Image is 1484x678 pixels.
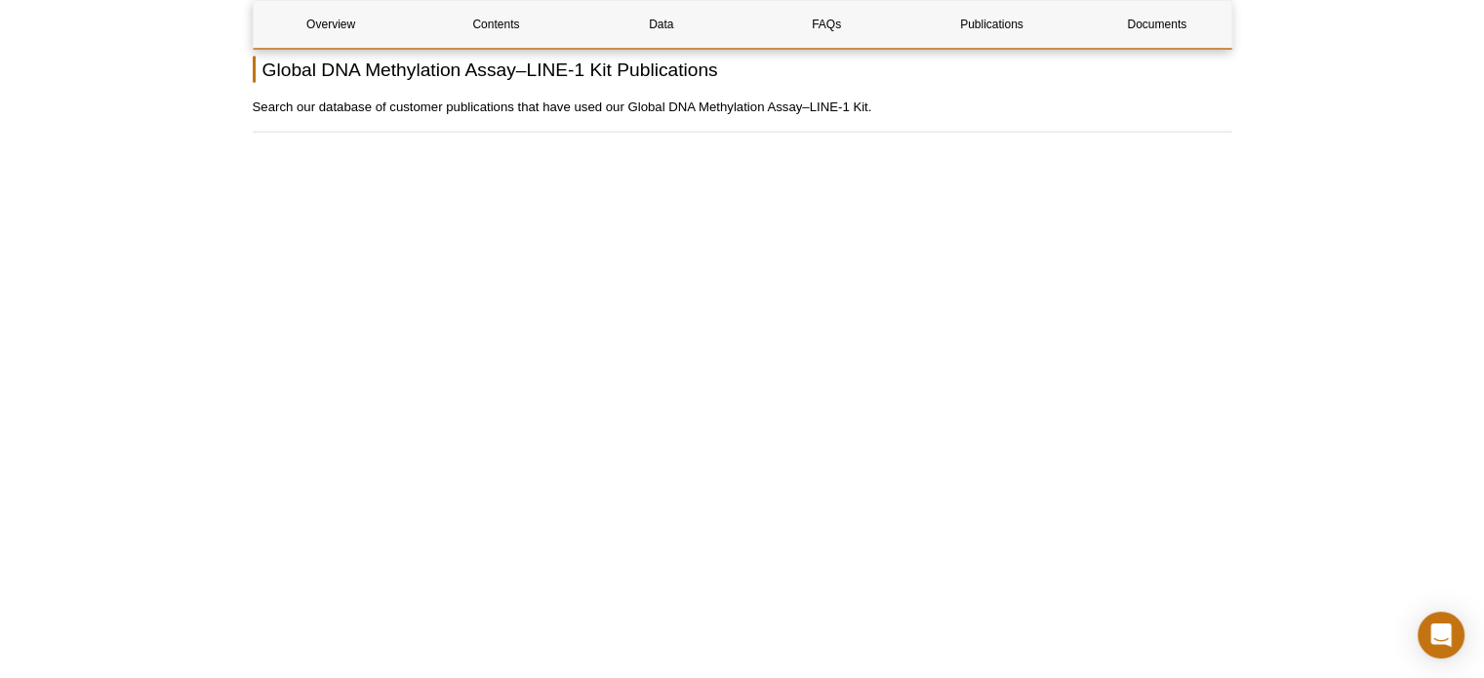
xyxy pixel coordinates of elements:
[583,1,739,48] a: Data
[1079,1,1234,48] a: Documents
[254,1,409,48] a: Overview
[748,1,903,48] a: FAQs
[253,98,1232,117] p: Search our database of customer publications that have used our Global DNA Methylation Assay–LINE...
[914,1,1069,48] a: Publications
[253,57,1232,83] h2: Global DNA Methylation Assay–LINE-1 Kit Publications
[1418,612,1464,658] div: Open Intercom Messenger
[419,1,574,48] a: Contents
